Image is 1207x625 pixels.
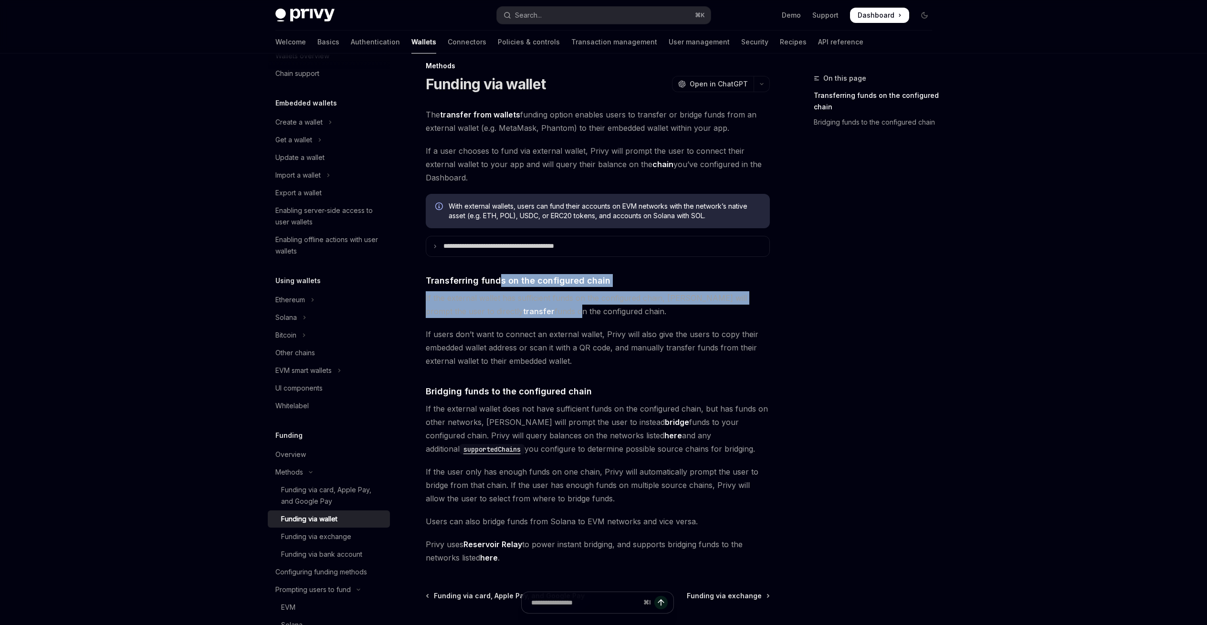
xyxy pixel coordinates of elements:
a: Authentication [351,31,400,53]
a: Configuring funding methods [268,563,390,581]
code: supportedChains [460,444,525,455]
svg: Info [435,202,445,212]
span: ⌘ K [695,11,705,19]
a: Dashboard [850,8,909,23]
span: If a user chooses to fund via external wallet, Privy will prompt the user to connect their extern... [426,144,770,184]
h1: Funding via wallet [426,75,546,93]
div: Funding via card, Apple Pay, and Google Pay [281,484,384,507]
div: Funding via exchange [281,531,351,542]
span: Open in ChatGPT [690,79,748,89]
button: Toggle Methods section [268,464,390,481]
button: Toggle Ethereum section [268,291,390,308]
div: Enabling server-side access to user wallets [275,205,384,228]
div: Export a wallet [275,187,322,199]
button: Open search [497,7,711,24]
div: Update a wallet [275,152,325,163]
span: If users don’t want to connect an external wallet, Privy will also give the users to copy their e... [426,328,770,368]
h5: Embedded wallets [275,97,337,109]
span: Privy uses to power instant bridging, and supports bridging funds to the networks listed . [426,538,770,564]
span: If the user only has enough funds on one chain, Privy will automatically prompt the user to bridg... [426,465,770,505]
div: Funding via bank account [281,549,362,560]
div: Overview [275,449,306,460]
a: Export a wallet [268,184,390,201]
span: Dashboard [858,11,894,20]
span: The funding option enables users to transfer or bridge funds from an external wallet (e.g. MetaMa... [426,108,770,135]
a: Transaction management [571,31,657,53]
img: dark logo [275,9,335,22]
a: Bridging funds to the configured chain [814,115,940,130]
div: Import a wallet [275,169,321,181]
a: here [664,431,682,441]
a: Support [812,11,839,20]
button: Toggle Prompting users to fund section [268,581,390,598]
div: Get a wallet [275,134,312,146]
a: Basics [317,31,339,53]
button: Toggle EVM smart wallets section [268,362,390,379]
div: Search... [515,10,542,21]
span: Users can also bridge funds from Solana to EVM networks and vice versa. [426,515,770,528]
span: With external wallets, users can fund their accounts on EVM networks with the network’s native as... [449,201,760,221]
a: here [480,553,498,563]
div: Whitelabel [275,400,309,412]
div: Methods [426,61,770,71]
a: UI components [268,380,390,397]
button: Toggle Create a wallet section [268,114,390,131]
a: Connectors [448,31,486,53]
div: Configuring funding methods [275,566,367,578]
a: Other chains [268,344,390,361]
a: Chain support [268,65,390,82]
button: Toggle Bitcoin section [268,327,390,344]
a: Transferring funds on the configured chain [814,88,940,115]
button: Toggle Import a wallet section [268,167,390,184]
span: If the external wallet has sufficient funds on the configured chain, [PERSON_NAME] will prompt th... [426,291,770,318]
a: Reservoir Relay [463,540,522,550]
div: UI components [275,382,323,394]
a: User management [669,31,730,53]
a: Recipes [780,31,807,53]
a: Overview [268,446,390,463]
a: EVM [268,599,390,616]
button: Toggle Get a wallet section [268,131,390,148]
a: Funding via card, Apple Pay, and Google Pay [268,481,390,510]
h5: Funding [275,430,303,441]
a: API reference [818,31,863,53]
a: Welcome [275,31,306,53]
a: Funding via wallet [268,510,390,528]
div: Other chains [275,347,315,359]
span: Bridging funds to the configured chain [426,385,592,398]
a: Funding via bank account [268,546,390,563]
a: Funding via exchange [268,528,390,545]
a: Update a wallet [268,149,390,166]
div: Solana [275,312,297,323]
div: EVM smart wallets [275,365,332,376]
button: Send message [654,596,668,609]
span: If the external wallet does not have sufficient funds on the configured chain, but has funds on o... [426,402,770,456]
a: Enabling server-side access to user wallets [268,202,390,231]
a: Enabling offline actions with user wallets [268,231,390,260]
div: Bitcoin [275,329,296,341]
div: EVM [281,602,295,613]
div: Prompting users to fund [275,584,351,595]
a: Policies & controls [498,31,560,53]
h5: Using wallets [275,275,321,286]
strong: transfer [523,307,555,316]
a: Demo [782,11,801,20]
span: Transferring funds on the configured chain [426,274,610,287]
a: supportedChains [460,444,525,454]
a: Wallets [411,31,436,53]
div: Enabling offline actions with user wallets [275,234,384,257]
button: Toggle dark mode [917,8,932,23]
span: On this page [823,73,866,84]
a: Security [741,31,768,53]
div: Create a wallet [275,117,323,128]
div: Ethereum [275,294,305,306]
a: chain [652,159,673,169]
input: Ask a question... [531,592,640,613]
a: Whitelabel [268,397,390,414]
strong: transfer from wallets [440,110,520,119]
div: Funding via wallet [281,513,337,525]
div: Methods [275,466,303,478]
div: Chain support [275,68,319,79]
strong: bridge [665,417,689,427]
button: Toggle Solana section [268,309,390,326]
